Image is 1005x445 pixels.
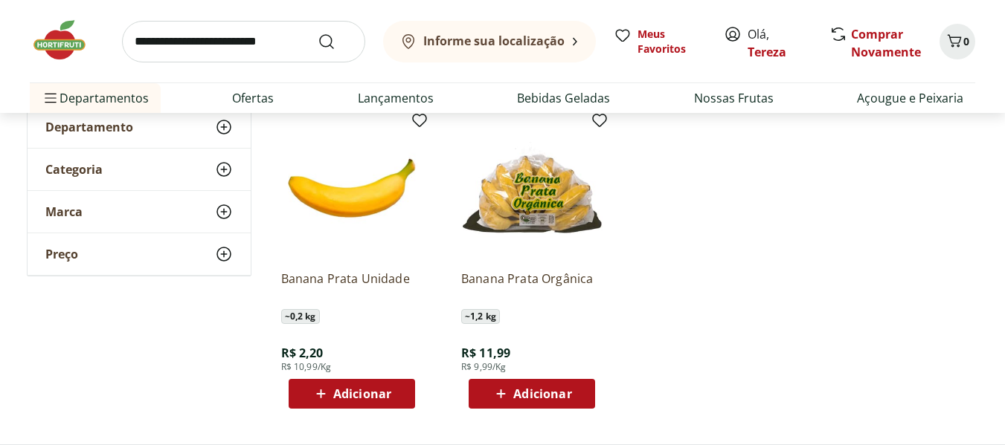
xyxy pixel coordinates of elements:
a: Tereza [748,44,786,60]
button: Adicionar [289,379,415,409]
a: Banana Prata Unidade [281,270,423,303]
b: Informe sua localização [423,33,565,49]
span: Departamento [45,120,133,134]
img: Banana Prata Unidade [281,117,423,259]
span: Departamentos [42,80,149,116]
input: search [122,21,365,62]
span: R$ 10,99/Kg [281,361,332,373]
button: Preço [28,233,251,275]
button: Carrinho [940,24,975,59]
button: Departamento [28,106,251,148]
span: Adicionar [513,388,571,400]
button: Submit Search [318,33,353,51]
span: R$ 2,20 [281,345,324,361]
img: Banana Prata Orgânica [461,117,603,259]
a: Meus Favoritos [614,27,706,56]
a: Ofertas [232,89,274,107]
span: 0 [963,34,969,48]
span: Adicionar [333,388,391,400]
span: Olá, [748,25,814,61]
span: Preço [45,247,78,262]
button: Informe sua localização [383,21,596,62]
button: Menu [42,80,60,116]
a: Açougue e Peixaria [857,89,963,107]
a: Nossas Frutas [694,89,774,107]
a: Comprar Novamente [851,26,921,60]
button: Marca [28,191,251,233]
span: Categoria [45,162,103,177]
img: Hortifruti [30,18,104,62]
span: Marca [45,204,83,219]
button: Categoria [28,149,251,190]
span: Meus Favoritos [638,27,706,56]
span: ~ 1,2 kg [461,309,500,324]
span: R$ 9,99/Kg [461,361,507,373]
button: Adicionar [469,379,595,409]
a: Lançamentos [358,89,434,107]
span: ~ 0,2 kg [281,309,320,324]
span: R$ 11,99 [461,345,510,361]
a: Banana Prata Orgânica [461,270,603,303]
a: Bebidas Geladas [517,89,610,107]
